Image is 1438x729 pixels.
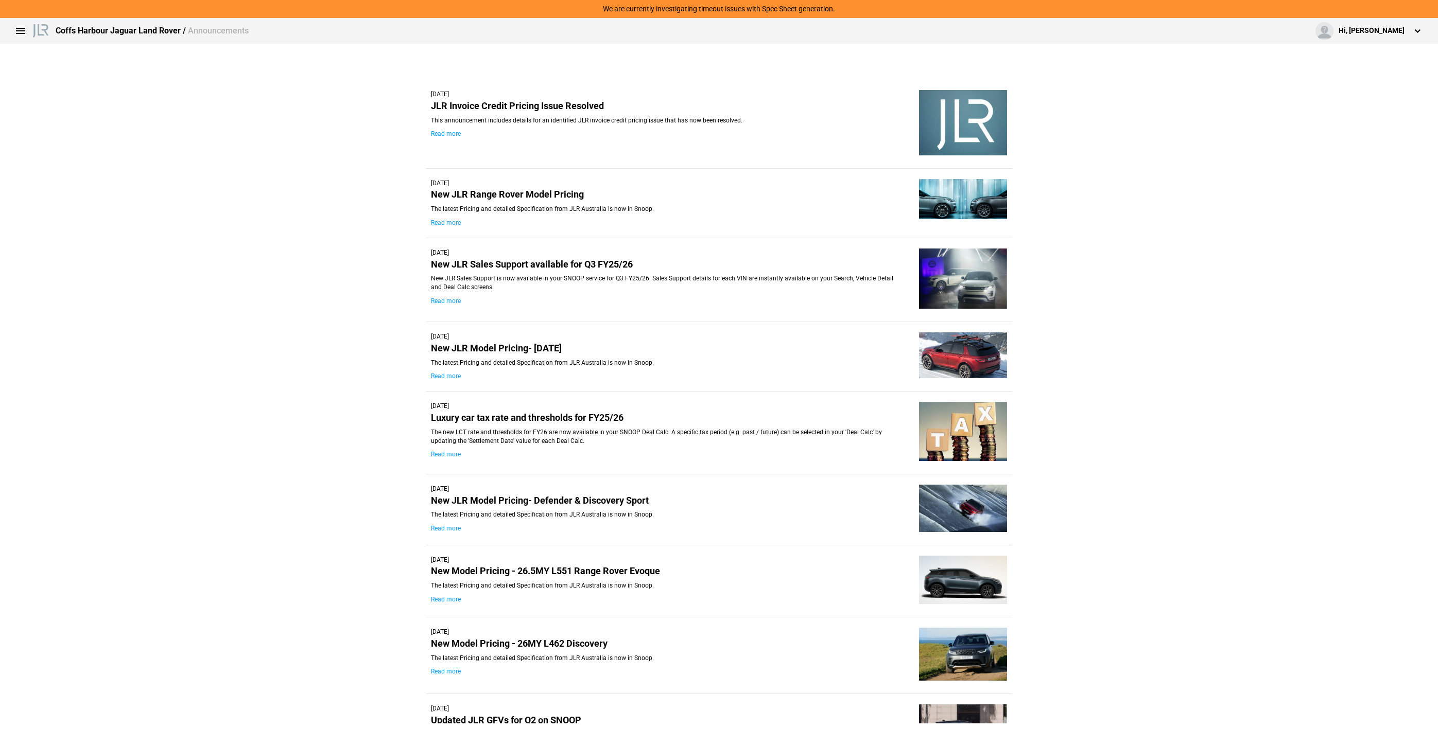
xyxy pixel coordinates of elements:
a: Read more [431,130,461,137]
a: Read more [431,525,461,532]
h3: Luxury car tax rate and thresholds for FY25/26 [431,411,904,425]
img: LOuONU9O5nYIb5be8b19MwXMV82iqZ5OKhQdsaPH.png [919,332,1008,378]
a: Read more [431,668,461,675]
div: Hi, [PERSON_NAME] [1339,26,1405,36]
h3: New Model Pricing - 26MY L462 Discovery [431,636,904,651]
p: The new LCT rate and thresholds for FY26 are now available in your SNOOP Deal Calc. A specific ta... [431,428,904,446]
p: New JLR Sales Support is now available in your SNOOP service for Q3 FY25/26. Sales Support detail... [431,274,904,292]
p: The latest Pricing and detailed Specification from JLR Australia is now in Snoop. [431,359,904,367]
img: CtJE2IdKs3mmURHdgLnQWVjQ32fPjTvHuByenXbS.jpg [919,90,1008,155]
h3: New JLR Range Rover Model Pricing [431,187,904,202]
h3: Updated JLR GFVs for Q2 on SNOOP [431,713,904,728]
p: This announcement includes details for an identified JLR invoice credit pricing issue that has no... [431,116,904,125]
p: The latest Pricing and detailed Specification from JLR Australia is now in Snoop. [431,581,904,590]
div: [DATE] [431,485,904,493]
h3: JLR Invoice Credit Pricing Issue Resolved [431,99,904,114]
a: Read more [431,596,461,603]
img: landrover.png [31,22,50,38]
img: KWYUWxhOr7LGosPnWGFeNB6pY2iqPh11WHn21AjM.png [919,628,1008,681]
a: Read more [431,372,461,380]
h3: New JLR Model Pricing- [DATE] [431,341,904,356]
img: APTe7hIkTY1gWFw0tcM5xzzjGZHonlNAvcSOdDM3.jpg [919,485,1008,532]
a: Read more [431,219,461,226]
img: xu0URNk9zEWA1fAjEGafSIgrRF6J1LvD2mLYGXbD.png [919,179,1008,220]
div: [DATE] [431,248,904,257]
div: [DATE] [431,556,904,564]
h3: New JLR Model Pricing- Defender & Discovery Sport [431,493,904,508]
div: [DATE] [431,90,904,99]
div: [DATE] [431,704,904,713]
div: [DATE] [431,628,904,636]
img: 0rzdM8Z0bohWue49UJBqEtcatP74wmTA5RtmOFec.jpg [919,248,1008,309]
div: [DATE] [431,179,904,188]
p: The latest Pricing and detailed Specification from JLR Australia is now in Snoop. [431,654,904,663]
h3: New Model Pricing - 26.5MY L551 Range Rover Evoque [431,564,904,579]
div: [DATE] [431,402,904,411]
p: The latest Pricing and detailed Specification from JLR Australia is now in Snoop. [431,205,904,214]
div: [DATE] [431,332,904,341]
p: The latest Pricing and detailed Specification from JLR Australia is now in Snoop. [431,510,904,519]
a: Read more [431,451,461,458]
a: Read more [431,297,461,305]
div: Coffs Harbour Jaguar Land Rover / [56,25,249,37]
span: Announcements [188,26,249,35]
img: qJA10GQzJrWRD33mhUylyi9bi5lAdddESISYBDBL.png [919,556,1008,604]
h3: New JLR Sales Support available for Q3 FY25/26 [431,257,904,272]
img: pjIsnRmNY5F0BoG5EMAoQ7MvCC6L82IiVctMRrr6.png [919,402,1008,461]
